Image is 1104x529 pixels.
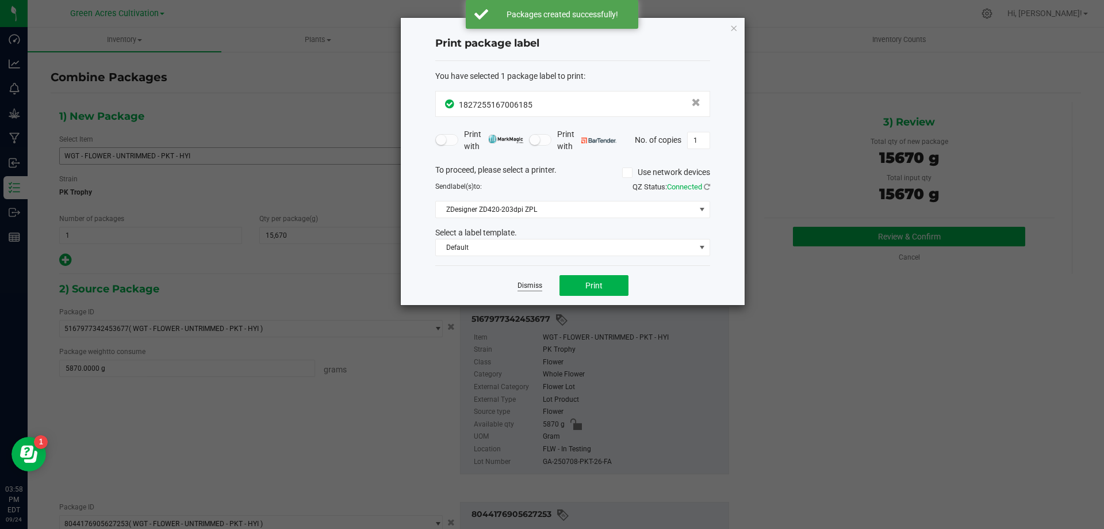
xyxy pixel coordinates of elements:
span: label(s) [451,182,474,191]
span: Print with [464,128,523,153]
div: Packages created successfully! [494,9,630,20]
div: : [435,70,710,82]
span: No. of copies [635,135,681,144]
a: Dismiss [517,281,542,291]
span: Default [436,239,695,256]
img: mark_magic_cybra.png [488,135,523,143]
label: Use network devices [622,166,710,178]
div: To proceed, please select a printer. [427,164,719,181]
span: 1827255167006185 [459,100,532,109]
span: In Sync [445,98,456,110]
img: bartender.png [581,138,616,143]
button: Print [559,275,628,296]
span: Send to: [435,182,482,191]
span: Print with [557,128,616,153]
h4: Print package label [435,36,710,51]
span: You have selected 1 package label to print [435,71,584,81]
span: Connected [667,182,702,191]
div: Select a label template. [427,227,719,239]
iframe: Resource center [11,437,46,471]
span: QZ Status: [632,182,710,191]
span: ZDesigner ZD420-203dpi ZPL [436,201,695,218]
span: Print [585,281,603,290]
iframe: Resource center unread badge [34,435,48,449]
